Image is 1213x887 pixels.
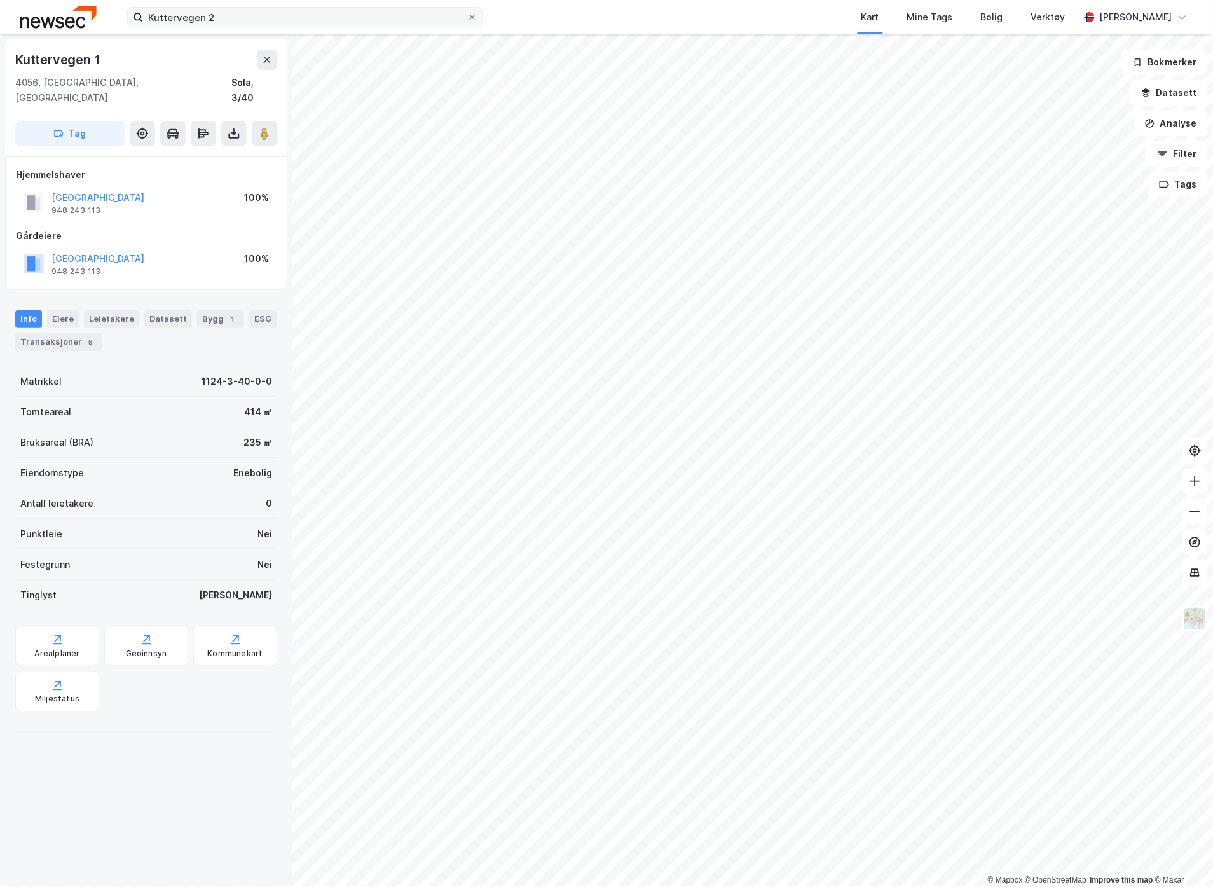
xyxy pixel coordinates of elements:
[233,465,272,481] div: Enebolig
[266,496,272,511] div: 0
[20,496,93,511] div: Antall leietakere
[244,404,272,420] div: 414 ㎡
[20,465,84,481] div: Eiendomstype
[988,876,1023,885] a: Mapbox
[1183,607,1207,631] img: Z
[20,404,71,420] div: Tomteareal
[199,588,272,603] div: [PERSON_NAME]
[20,588,57,603] div: Tinglyst
[1149,826,1213,887] div: Kontrollprogram for chat
[34,649,79,659] div: Arealplaner
[35,694,79,705] div: Miljøstatus
[207,649,263,659] div: Kommunekart
[244,251,269,266] div: 100%
[20,526,62,542] div: Punktleie
[15,333,102,351] div: Transaksjoner
[244,190,269,205] div: 100%
[15,75,231,106] div: 4056, [GEOGRAPHIC_DATA], [GEOGRAPHIC_DATA]
[202,374,272,389] div: 1124-3-40-0-0
[1100,10,1172,25] div: [PERSON_NAME]
[51,266,100,277] div: 948 243 113
[231,75,277,106] div: Sola, 3/40
[143,8,467,27] input: Søk på adresse, matrikkel, gårdeiere, leietakere eller personer
[257,526,272,542] div: Nei
[20,6,97,28] img: newsec-logo.f6e21ccffca1b3a03d2d.png
[257,557,272,572] div: Nei
[861,10,879,25] div: Kart
[907,10,953,25] div: Mine Tags
[981,10,1003,25] div: Bolig
[51,205,100,216] div: 948 243 113
[249,310,277,328] div: ESG
[226,313,239,326] div: 1
[20,435,93,450] div: Bruksareal (BRA)
[15,121,125,146] button: Tag
[16,228,277,244] div: Gårdeiere
[85,336,97,348] div: 5
[20,374,62,389] div: Matrikkel
[1147,141,1208,167] button: Filter
[16,167,277,182] div: Hjemmelshaver
[1149,172,1208,197] button: Tags
[197,310,244,328] div: Bygg
[1031,10,1066,25] div: Verktøy
[144,310,192,328] div: Datasett
[1090,876,1153,885] a: Improve this map
[47,310,79,328] div: Eiere
[126,649,167,659] div: Geoinnsyn
[1149,826,1213,887] iframe: Chat Widget
[15,50,102,70] div: Kuttervegen 1
[1130,80,1208,106] button: Datasett
[243,435,272,450] div: 235 ㎡
[20,557,70,572] div: Festegrunn
[1122,50,1208,75] button: Bokmerker
[1134,111,1208,136] button: Analyse
[1025,876,1087,885] a: OpenStreetMap
[15,310,42,328] div: Info
[84,310,139,328] div: Leietakere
